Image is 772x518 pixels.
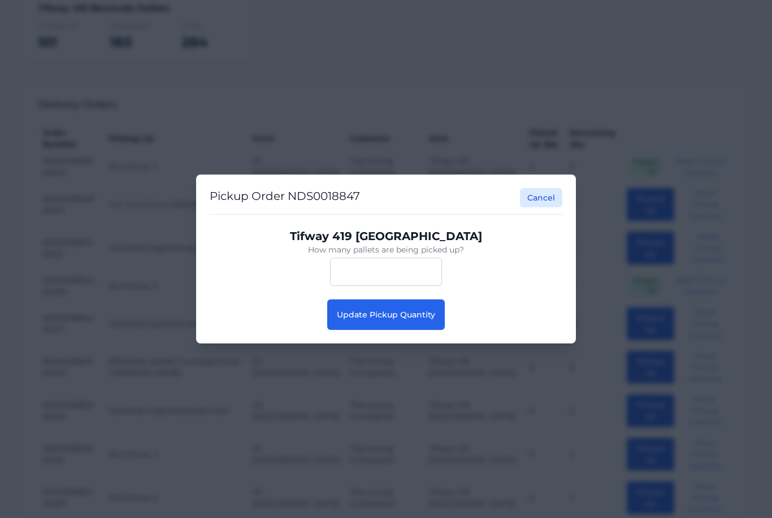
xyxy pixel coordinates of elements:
button: Update Pickup Quantity [327,299,445,330]
h2: Pickup Order NDS0018847 [210,188,360,207]
button: Cancel [520,188,562,207]
span: Update Pickup Quantity [337,310,435,320]
p: How many pallets are being picked up? [219,244,553,255]
p: Tifway 419 [GEOGRAPHIC_DATA] [219,228,553,244]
